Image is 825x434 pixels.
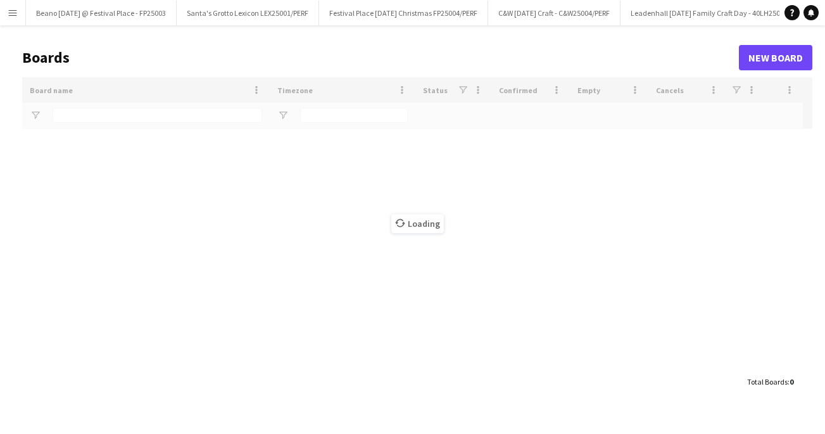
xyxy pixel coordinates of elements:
a: New Board [739,45,812,70]
span: Loading [391,214,444,233]
button: Leadenhall [DATE] Family Craft Day - 40LH25004/PERF [620,1,816,25]
button: Festival Place [DATE] Christmas FP25004/PERF [319,1,488,25]
h1: Boards [22,48,739,67]
span: 0 [790,377,793,386]
div: : [747,369,793,394]
button: Santa's Grotto Lexicon LEX25001/PERF [177,1,319,25]
button: Beano [DATE] @ Festival Place - FP25003 [26,1,177,25]
span: Total Boards [747,377,788,386]
button: C&W [DATE] Craft - C&W25004/PERF [488,1,620,25]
